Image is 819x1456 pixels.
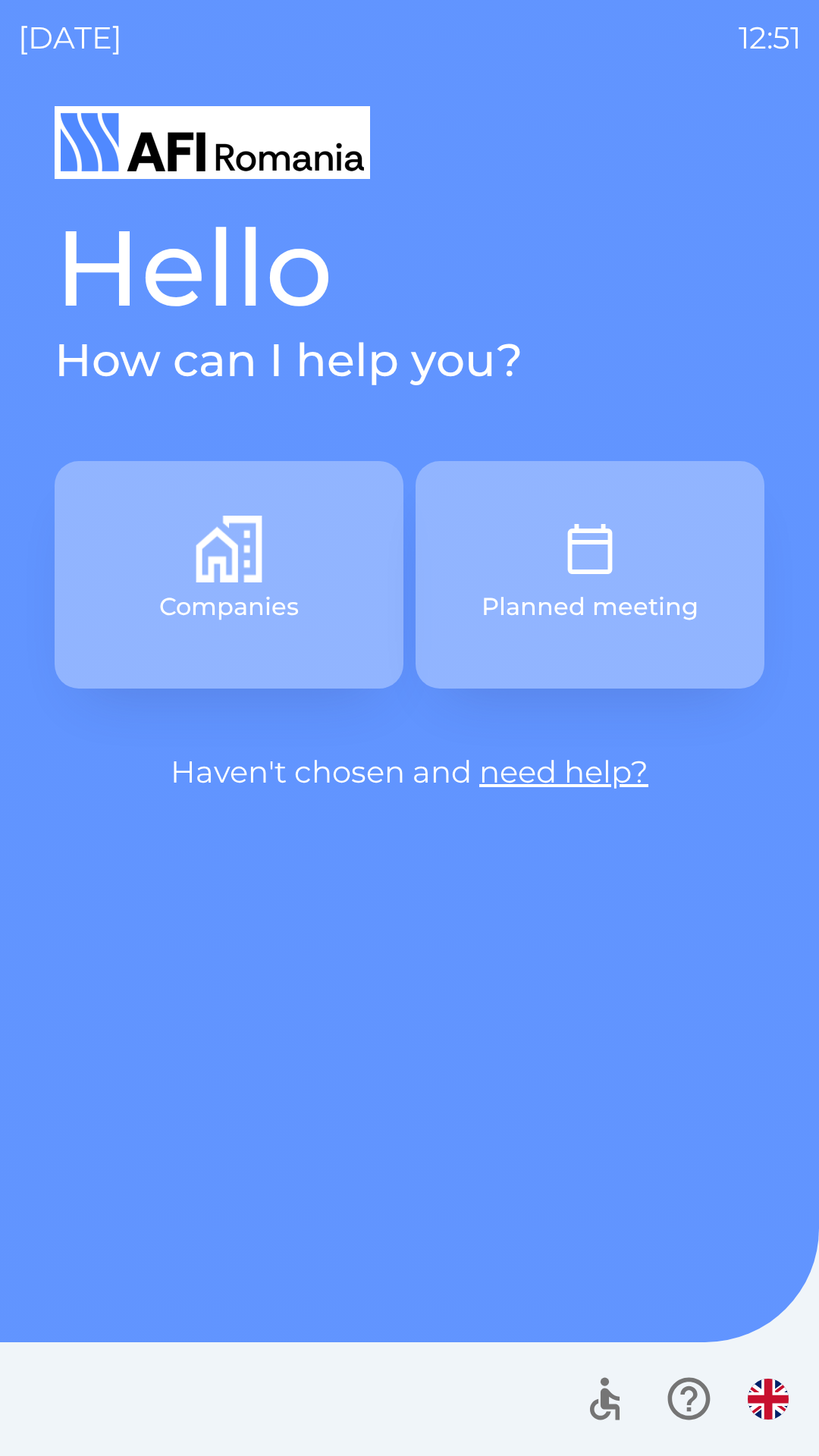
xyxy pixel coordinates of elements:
[55,332,764,388] h2: How can I help you?
[18,15,122,61] p: [DATE]
[55,749,764,795] p: Haven't chosen and
[748,1379,789,1420] img: en flag
[55,461,403,689] button: Companies
[55,203,764,332] h1: Hello
[416,461,764,689] button: Planned meeting
[196,516,262,582] img: b9f982fa-e31d-4f99-8b4a-6499fa97f7a5.png
[739,15,801,61] p: 12:51
[557,516,623,582] img: 8d7ece35-bdbc-4bf8-82f1-eadb5a162c66.png
[479,753,648,790] a: need help?
[482,588,698,625] p: Planned meeting
[55,106,764,179] img: Logo
[159,588,299,625] p: Companies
